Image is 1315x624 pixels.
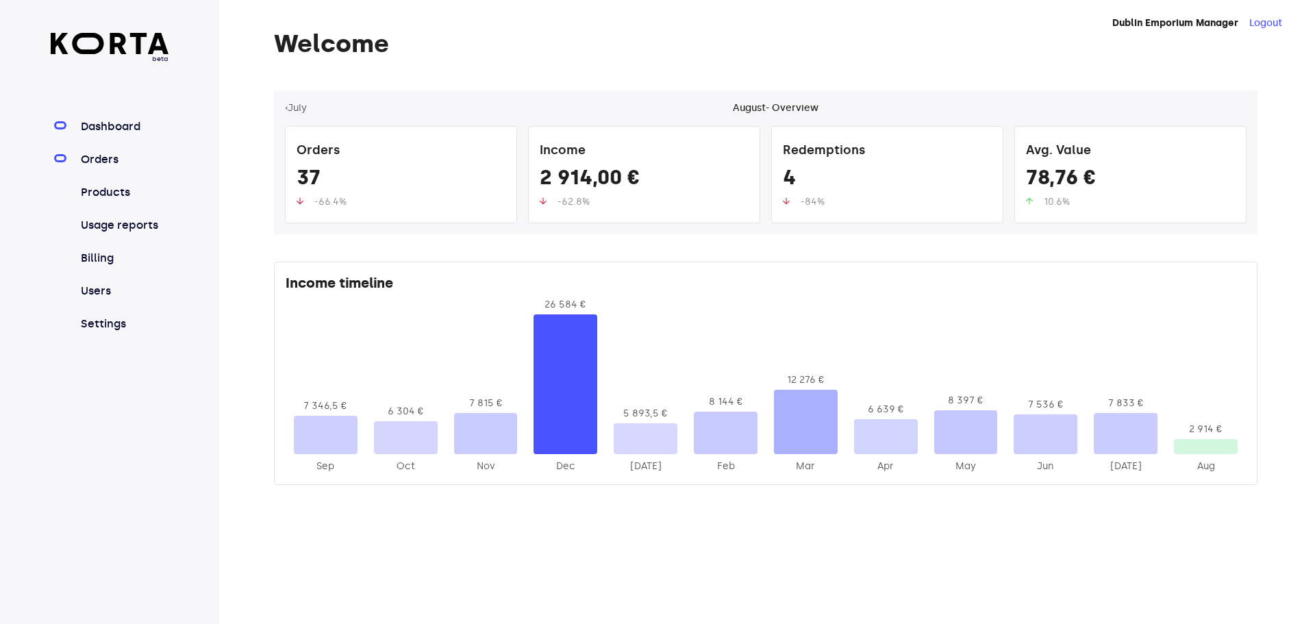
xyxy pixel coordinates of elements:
div: Redemptions [783,138,992,165]
span: -62.8% [558,196,590,208]
div: 37 [297,165,505,195]
div: Avg. Value [1026,138,1235,165]
a: Products [78,184,169,201]
h1: Welcome [274,30,1257,58]
span: beta [51,54,169,64]
div: 2025-Jul [1094,460,1157,473]
div: Income timeline [286,273,1246,298]
div: 2024-Dec [534,460,597,473]
a: Dashboard [78,118,169,135]
div: 2 914,00 € [540,165,749,195]
a: Users [78,283,169,299]
div: 12 276 € [774,373,838,387]
img: Korta [51,33,169,54]
div: August - Overview [733,101,818,115]
div: 2025-Jan [614,460,677,473]
img: up [783,197,790,205]
div: Orders [297,138,505,165]
a: Billing [78,250,169,266]
a: Settings [78,316,169,332]
img: up [297,197,303,205]
div: 26 584 € [534,298,597,312]
div: 2025-May [934,460,998,473]
div: Income [540,138,749,165]
div: 8 144 € [694,395,757,409]
div: 2025-Aug [1174,460,1238,473]
div: 4 [783,165,992,195]
span: 10.6% [1044,196,1070,208]
img: up [540,197,547,205]
div: 7 833 € [1094,397,1157,410]
div: 5 893,5 € [614,407,677,421]
div: 78,76 € [1026,165,1235,195]
div: 8 397 € [934,394,998,408]
img: up [1026,197,1033,205]
span: -66.4% [314,196,347,208]
a: Usage reports [78,217,169,234]
div: 2024-Oct [374,460,438,473]
span: -84% [801,196,825,208]
strong: Dublin Emporium Manager [1112,17,1238,29]
a: Orders [78,151,169,168]
div: 2025-Mar [774,460,838,473]
a: beta [51,33,169,64]
div: 2025-Apr [854,460,918,473]
div: 6 304 € [374,405,438,419]
div: 2 914 € [1174,423,1238,436]
button: Logout [1249,16,1282,30]
div: 2025-Feb [694,460,757,473]
div: 7 815 € [454,397,518,410]
button: ‹July [285,101,307,115]
div: 7 346,5 € [294,399,358,413]
div: 2024-Sep [294,460,358,473]
div: 2024-Nov [454,460,518,473]
div: 6 639 € [854,403,918,416]
div: 7 536 € [1014,398,1077,412]
div: 2025-Jun [1014,460,1077,473]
